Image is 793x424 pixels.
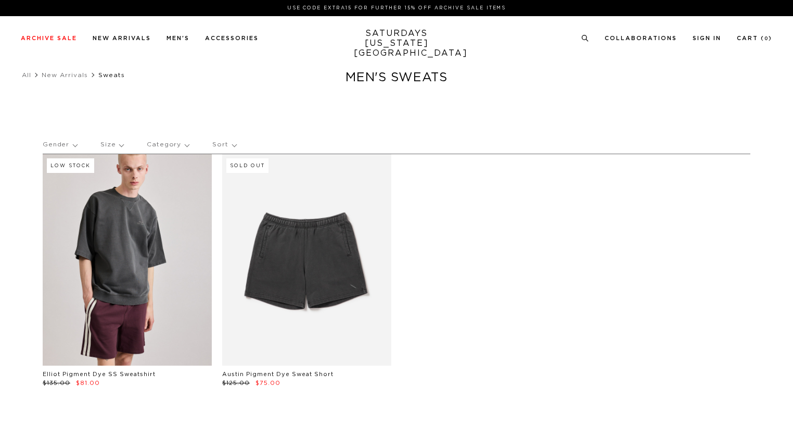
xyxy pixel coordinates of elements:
a: Sign In [693,35,721,41]
a: Cart (0) [737,35,772,41]
a: Austin Pigment Dye Sweat Short [222,371,334,377]
p: Gender [43,133,77,157]
span: $81.00 [76,380,100,386]
a: Men's [167,35,189,41]
span: $125.00 [222,380,250,386]
small: 0 [764,36,769,41]
p: Category [147,133,189,157]
a: Collaborations [605,35,677,41]
a: SATURDAYS[US_STATE][GEOGRAPHIC_DATA] [354,29,440,58]
p: Sort [212,133,236,157]
a: Elliot Pigment Dye SS Sweatshirt [43,371,156,377]
span: Sweats [98,72,125,78]
a: All [22,72,31,78]
p: Use Code EXTRA15 for Further 15% Off Archive Sale Items [25,4,768,12]
a: Accessories [205,35,259,41]
a: New Arrivals [42,72,88,78]
div: Sold Out [226,158,268,173]
span: $75.00 [255,380,280,386]
a: Archive Sale [21,35,77,41]
div: Low Stock [47,158,94,173]
a: New Arrivals [93,35,151,41]
p: Size [100,133,123,157]
span: $135.00 [43,380,70,386]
